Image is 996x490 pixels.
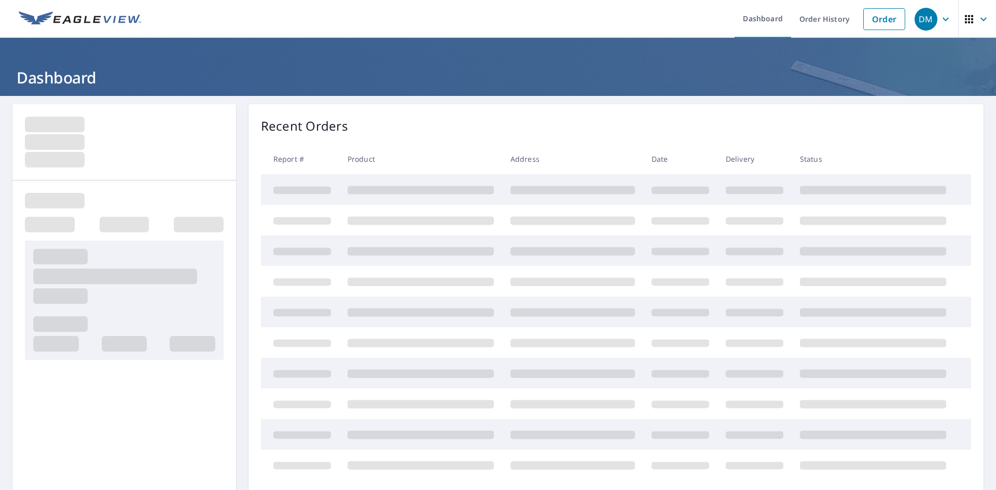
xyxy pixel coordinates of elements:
a: Order [863,8,905,30]
img: EV Logo [19,11,141,27]
h1: Dashboard [12,67,984,88]
th: Report # [261,144,339,174]
div: DM [915,8,937,31]
th: Status [792,144,955,174]
th: Product [339,144,502,174]
p: Recent Orders [261,117,348,135]
th: Delivery [717,144,792,174]
th: Address [502,144,643,174]
th: Date [643,144,717,174]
